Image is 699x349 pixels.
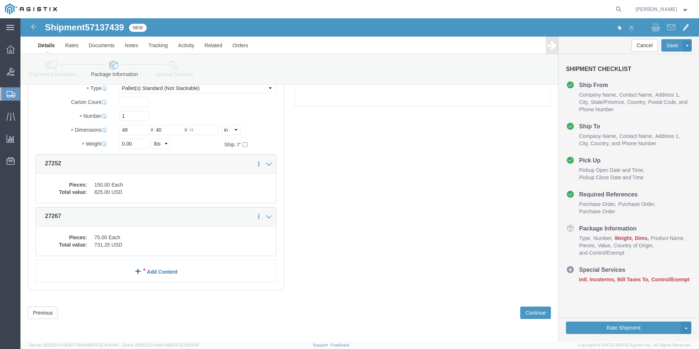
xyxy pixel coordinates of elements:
[635,5,689,14] button: [PERSON_NAME]
[20,18,699,341] iframe: FS Legacy Container
[122,343,199,347] span: Client: 2025.21.0-faee749
[578,342,690,348] span: Copyright © [DATE]-[DATE] Agistix Inc., All Rights Reserved
[29,343,119,347] span: Server: 2025.21.0-c63077040a8
[331,343,349,347] a: Feedback
[313,343,331,347] a: Support
[635,5,677,13] span: Feras Saleh
[90,343,119,347] span: [DATE] 10:41:40
[5,4,57,15] img: logo
[170,343,199,347] span: [DATE] 10:25:10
